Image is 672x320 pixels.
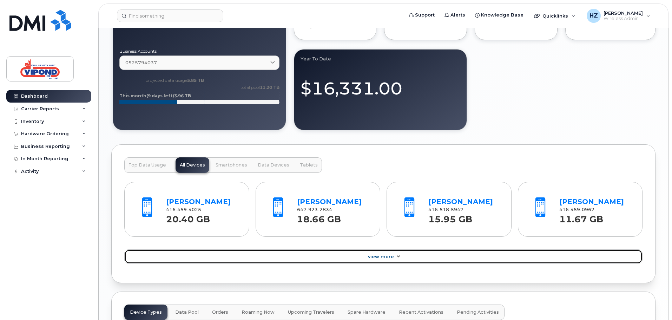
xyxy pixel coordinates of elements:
[125,59,157,66] span: 0525794037
[124,157,170,173] button: Top Data Usage
[145,78,204,83] text: projected data usage
[288,309,334,315] span: Upcoming Travelers
[428,197,493,206] a: [PERSON_NAME]
[481,12,523,19] span: Knowledge Base
[300,162,318,168] span: Tablets
[368,254,394,259] span: View More
[146,93,174,98] tspan: (9 days left)
[129,162,166,168] span: Top Data Usage
[604,16,643,21] span: Wireless Admin
[258,162,289,168] span: Data Devices
[307,207,318,212] span: 923
[187,207,201,212] span: 4025
[296,157,322,173] button: Tablets
[260,85,279,90] tspan: 11.20 TB
[166,197,231,206] a: [PERSON_NAME]
[580,207,594,212] span: 0962
[216,162,247,168] span: Smartphones
[175,309,199,315] span: Data Pool
[318,207,332,212] span: 2834
[240,85,279,90] text: total pool
[301,70,461,101] div: $16,331.00
[119,93,146,98] tspan: This month
[529,9,580,23] div: Quicklinks
[253,157,294,173] button: Data Devices
[297,197,362,206] a: [PERSON_NAME]
[166,210,210,224] strong: 20.40 GB
[440,8,470,22] a: Alerts
[124,249,643,264] a: View More
[582,9,655,23] div: Hisban Zaidi
[542,13,568,19] span: Quicklinks
[174,93,191,98] tspan: 3.96 TB
[212,309,228,315] span: Orders
[117,9,223,22] input: Find something...
[559,207,594,212] span: 416
[470,8,528,22] a: Knowledge Base
[415,12,435,19] span: Support
[457,309,499,315] span: Pending Activities
[119,55,279,70] a: 0525794037
[348,309,386,315] span: Spare Hardware
[428,210,472,224] strong: 15.95 GB
[297,207,332,212] span: 647
[166,207,201,212] span: 416
[559,210,603,224] strong: 11.67 GB
[604,10,643,16] span: [PERSON_NAME]
[449,207,463,212] span: 5947
[438,207,449,212] span: 518
[301,56,461,61] div: Year to Date
[211,157,251,173] button: Smartphones
[119,49,279,53] label: Business Accounts
[450,12,465,19] span: Alerts
[187,78,204,83] tspan: 5.85 TB
[404,8,440,22] a: Support
[589,12,598,20] span: HZ
[176,207,187,212] span: 459
[297,210,341,224] strong: 18.66 GB
[559,197,624,206] a: [PERSON_NAME]
[242,309,275,315] span: Roaming Now
[569,207,580,212] span: 459
[399,309,443,315] span: Recent Activations
[428,207,463,212] span: 416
